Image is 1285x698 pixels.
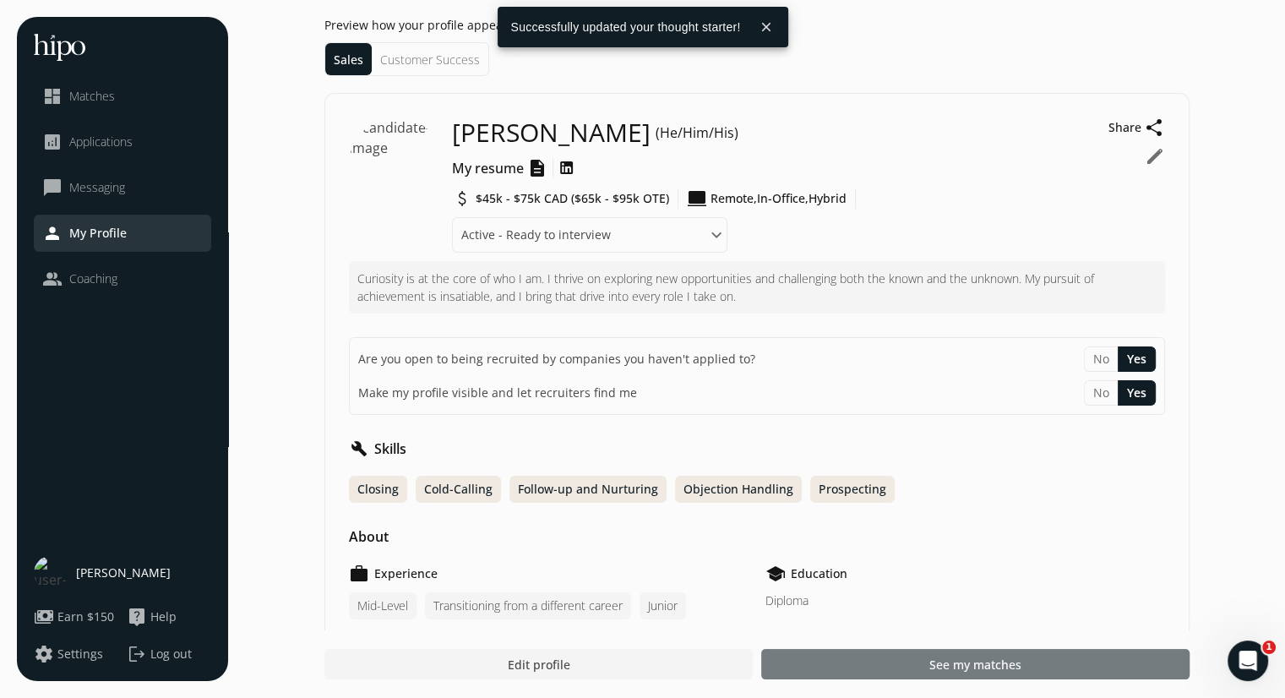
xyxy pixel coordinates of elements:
[42,223,203,243] a: personMy Profile
[656,123,738,143] span: (He/Him/His)
[1145,117,1165,138] span: share
[1108,119,1141,136] span: Share
[349,476,407,503] div: Closing
[35,260,282,278] div: We will reply as soon as we can
[127,644,211,664] button: logoutLog out
[640,592,686,619] div: Junior
[34,556,68,590] img: user-photo
[34,607,118,627] a: paymentsEarn $150
[751,12,781,42] button: close
[1118,380,1156,406] button: Yes
[42,132,203,152] a: analyticsApplications
[57,646,103,663] span: Settings
[374,565,438,582] h2: Experience
[372,43,488,75] li: Customer Success
[675,476,802,503] div: Objection Handling
[69,179,125,196] span: Messaging
[452,158,524,178] span: My resume
[291,27,321,57] div: Close
[69,88,115,105] span: Matches
[42,223,63,243] span: person
[929,656,1021,673] span: See my matches
[42,132,63,152] span: analytics
[452,117,651,148] span: [PERSON_NAME]
[425,592,631,619] div: Transitioning from a different career
[17,228,321,292] div: Send us a messageWe will reply as soon as we can
[42,177,203,198] a: chat_bubble_outlineMessaging
[810,476,895,503] div: Prospecting
[42,86,63,106] span: dashboard
[69,270,117,287] span: Coaching
[34,607,54,627] span: payments
[34,34,85,61] img: hh-logo-white
[452,188,472,209] span: attach_money
[765,564,786,584] span: school
[349,526,389,547] h2: About
[127,607,211,627] a: live_helpHelp
[476,190,669,207] span: $45k - $75k CAD ($65k - $95k OTE)
[1084,346,1118,372] button: No
[150,646,192,663] span: Log out
[416,476,501,503] div: Cold-Calling
[349,592,417,619] div: Mid-Level
[349,439,369,459] span: build
[527,158,547,178] span: description
[69,225,127,242] span: My Profile
[169,527,338,595] button: Messages
[34,32,107,59] img: logo
[349,117,444,212] img: candidate-image
[509,476,667,503] div: Follow-up and Nurturing
[1118,346,1156,372] button: Yes
[687,188,707,209] span: computer
[42,269,63,289] span: people
[42,269,203,289] a: peopleCoaching
[765,592,1165,609] div: Diploma
[34,177,304,206] p: How can we help?
[127,607,177,627] button: live_helpHelp
[1084,380,1118,406] button: No
[324,649,753,679] button: Edit profile
[35,243,282,260] div: Send us a message
[69,134,133,150] span: Applications
[374,439,406,459] h2: Skills
[1145,146,1165,166] button: edit
[324,17,1190,34] h1: Preview how your profile appears to recruiters
[57,608,114,625] span: Earn $150
[349,564,369,584] span: work
[1108,117,1165,138] button: Shareshare
[225,570,283,581] span: Messages
[34,644,54,664] span: settings
[791,565,847,582] h2: Education
[498,7,751,47] div: Successfully updated your thought starter!
[757,190,809,207] span: In-Office,
[809,190,847,207] span: Hybrid
[76,564,171,581] span: [PERSON_NAME]
[1262,641,1276,654] span: 1
[150,608,177,625] span: Help
[34,120,304,177] p: Hi [PERSON_NAME] 👋
[358,351,755,368] span: Are you open to being recruited by companies you haven't applied to?
[42,86,203,106] a: dashboardMatches
[325,43,372,75] li: Sales
[34,644,103,664] button: settingsSettings
[34,644,118,664] a: settingsSettings
[127,644,147,664] span: logout
[42,177,63,198] span: chat_bubble_outline
[711,190,757,207] span: Remote,
[358,384,637,401] span: Make my profile visible and let recruiters find me
[127,607,147,627] span: live_help
[761,649,1190,679] button: See my matches
[507,656,569,673] span: Edit profile
[357,270,1157,305] p: Curiosity is at the core of who I am. I thrive on exploring new opportunities and challenging bot...
[230,27,264,61] img: Profile image for John
[65,570,103,581] span: Home
[452,158,547,178] a: My resumedescription
[1228,641,1268,681] iframe: Intercom live chat
[34,607,114,627] button: paymentsEarn $150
